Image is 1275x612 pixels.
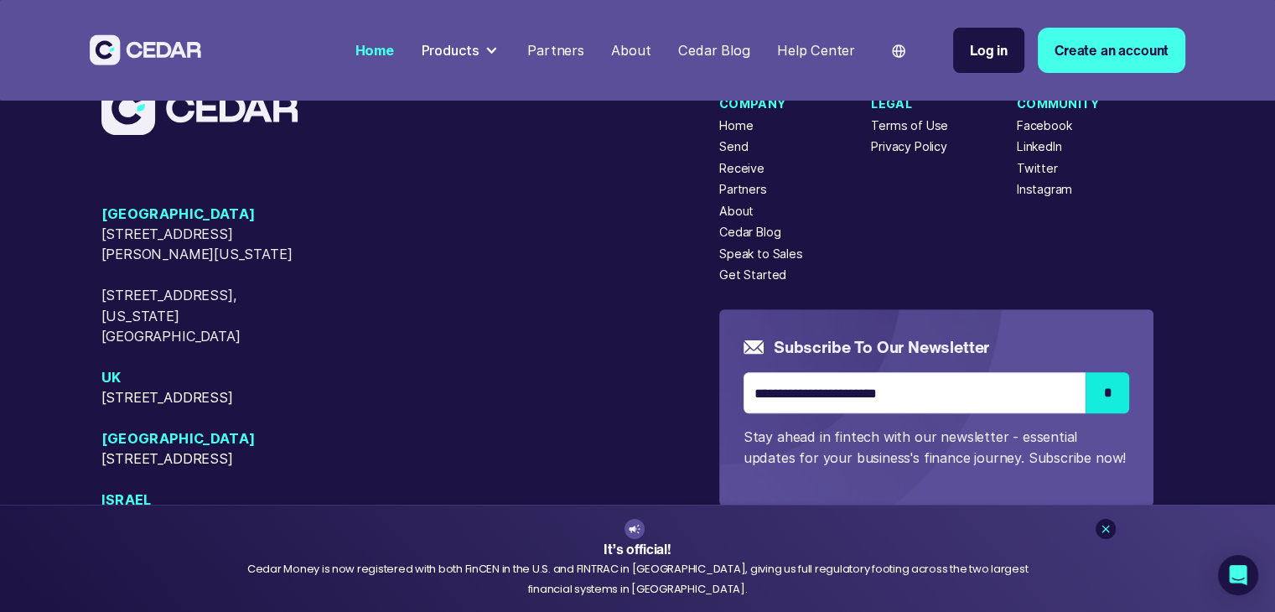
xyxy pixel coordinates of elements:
p: Stay ahead in fintech with our newsletter - essential updates for your business's finance journey... [744,427,1130,468]
a: About [719,202,754,220]
div: Products [414,34,506,68]
a: Instagram [1017,180,1072,198]
div: Cedar Money is now registered with both FinCEN in the U.S. and FINTRAC in [GEOGRAPHIC_DATA], givi... [227,559,1049,599]
strong: It’s official! [604,539,671,559]
a: Cedar Blog [719,223,780,241]
a: About [604,32,657,70]
div: Products [421,40,479,61]
div: Home [355,40,394,61]
img: announcement [628,522,641,536]
h5: Subscribe to our newsletter [774,335,989,358]
div: Cedar Blog [678,40,749,61]
a: Cedar Blog [671,32,757,70]
span: [STREET_ADDRESS], [US_STATE][GEOGRAPHIC_DATA] [101,285,315,347]
span: [GEOGRAPHIC_DATA] [101,204,315,224]
a: Privacy Policy [871,137,946,155]
a: Terms of Use [871,117,948,134]
a: Partners [521,32,591,70]
div: Log in [970,40,1008,61]
div: Open Intercom Messenger [1218,555,1258,595]
div: About [611,40,650,61]
a: Get Started [719,266,786,283]
a: Receive [719,159,764,177]
div: Partners [527,40,584,61]
a: Facebook [1017,117,1072,134]
img: world icon [892,44,905,58]
a: Help Center [770,32,862,70]
a: Create an account [1038,28,1185,74]
a: Home [719,117,753,134]
div: Community [1017,95,1100,112]
a: Partners [719,180,767,198]
form: Email Form [744,335,1130,468]
a: Home [348,32,401,70]
span: [STREET_ADDRESS] [101,449,315,469]
span: Israel [101,490,315,510]
div: Company [719,95,802,112]
div: Help Center [777,40,855,61]
div: Legal [871,95,948,112]
a: Send [719,137,748,155]
span: [STREET_ADDRESS] [101,387,315,407]
a: Log in [953,28,1024,74]
span: [STREET_ADDRESS][PERSON_NAME][US_STATE] [101,224,315,265]
span: UK [101,367,315,387]
a: LinkedIn [1017,137,1062,155]
a: Speak to Sales [719,245,802,262]
span: [GEOGRAPHIC_DATA] [101,428,315,449]
a: Twitter [1017,159,1058,177]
